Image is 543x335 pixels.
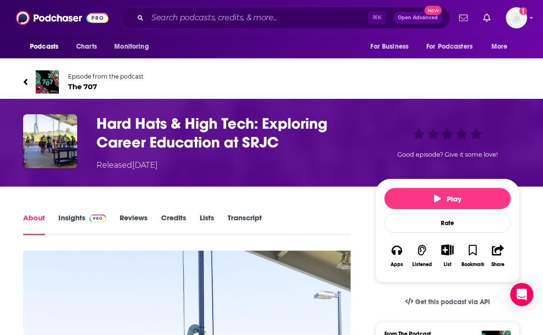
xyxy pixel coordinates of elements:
span: ⌘ K [368,12,386,24]
div: Rate [384,213,511,233]
div: Released [DATE] [96,160,158,171]
span: Episode from the podcast [68,73,144,80]
span: Charts [76,40,97,54]
a: The 707Episode from the podcastThe 707 [23,70,520,94]
div: Apps [391,262,403,268]
a: Charts [70,38,103,56]
img: Podchaser - Follow, Share and Rate Podcasts [16,9,109,27]
a: InsightsPodchaser Pro [58,213,106,235]
img: User Profile [506,7,527,28]
span: Logged in as jdelacruz [506,7,527,28]
a: Get this podcast via API [397,290,498,314]
button: Bookmark [460,238,485,273]
button: Show More Button [437,244,457,255]
button: open menu [364,38,421,56]
a: About [23,213,45,235]
div: Bookmark [462,262,484,268]
span: For Business [370,40,408,54]
img: Hard Hats & High Tech: Exploring Career Education at SRJC [23,114,77,168]
div: List [444,261,451,268]
span: The 707 [68,82,144,91]
span: More [491,40,508,54]
button: open menu [108,38,161,56]
span: Play [434,194,462,203]
span: New [424,6,442,15]
span: Get this podcast via API [415,298,490,306]
span: Podcasts [30,40,58,54]
button: Open AdvancedNew [394,12,442,24]
svg: Add a profile image [519,7,527,15]
img: Podchaser Pro [89,214,106,222]
a: Transcript [228,213,262,235]
button: Play [384,188,511,209]
button: open menu [23,38,71,56]
div: Listened [412,262,432,268]
button: open menu [485,38,520,56]
a: Credits [161,213,186,235]
div: Show More ButtonList [435,238,460,273]
a: Lists [200,213,214,235]
span: Good episode? Give it some love! [397,151,498,158]
div: Share [491,262,504,268]
button: open menu [420,38,487,56]
button: Listened [409,238,434,273]
div: Open Intercom Messenger [510,283,533,306]
img: The 707 [36,70,59,94]
span: Monitoring [114,40,149,54]
h1: Hard Hats & High Tech: Exploring Career Education at SRJC [96,114,360,152]
span: Open Advanced [398,15,438,20]
a: Reviews [120,213,148,235]
input: Search podcasts, credits, & more... [148,10,368,26]
span: For Podcasters [426,40,473,54]
button: Apps [384,238,409,273]
button: Show profile menu [506,7,527,28]
a: Show notifications dropdown [455,10,472,26]
button: Share [486,238,511,273]
a: Show notifications dropdown [479,10,494,26]
div: Search podcasts, credits, & more... [121,7,450,29]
